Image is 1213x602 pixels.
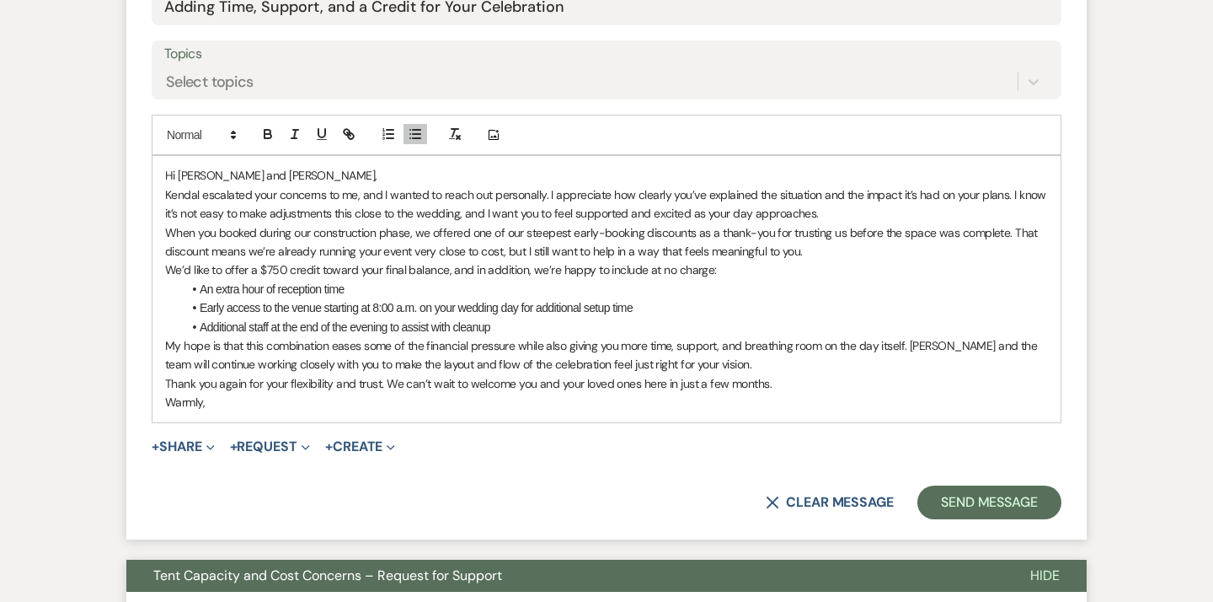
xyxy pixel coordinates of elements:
[165,261,1048,279] p: We’d like to offer a $750 credit toward your final balance, and in addition, we’re happy to inclu...
[126,560,1003,592] button: Tent Capacity and Cost Concerns – Request for Support
[165,393,1048,411] p: Warmly,
[165,374,1048,393] p: Thank you again for your flexibility and trust. We can’t wait to welcome you and your loved ones ...
[165,185,1048,223] p: Kendal escalated your concerns to me, and I wanted to reach out personally. I appreciate how clea...
[165,166,1048,185] p: Hi [PERSON_NAME] and [PERSON_NAME],
[766,496,894,509] button: Clear message
[182,280,1048,298] li: An extra hour of reception time
[917,486,1061,519] button: Send Message
[230,440,238,454] span: +
[165,336,1048,374] p: My hope is that this combination eases some of the financial pressure while also giving you more ...
[325,440,395,454] button: Create
[230,440,310,454] button: Request
[166,71,254,94] div: Select topics
[165,223,1048,261] p: When you booked during our construction phase, we offered one of our steepest early-booking disco...
[182,298,1048,317] li: Early access to the venue starting at 8:00 a.m. on your wedding day for additional setup time
[152,440,159,454] span: +
[153,567,502,584] span: Tent Capacity and Cost Concerns – Request for Support
[1003,560,1087,592] button: Hide
[182,318,1048,336] li: Additional staff at the end of the evening to assist with cleanup
[152,440,215,454] button: Share
[325,440,333,454] span: +
[164,42,1049,67] label: Topics
[1030,567,1060,584] span: Hide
